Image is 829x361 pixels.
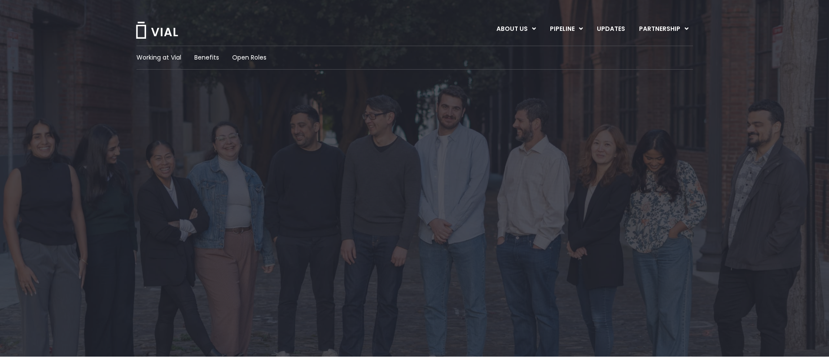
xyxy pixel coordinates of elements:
[489,22,543,37] a: ABOUT USMenu Toggle
[137,53,181,62] a: Working at Vial
[590,22,632,37] a: UPDATES
[232,53,266,62] a: Open Roles
[135,22,179,39] img: Vial Logo
[543,22,589,37] a: PIPELINEMenu Toggle
[632,22,696,37] a: PARTNERSHIPMenu Toggle
[194,53,219,62] a: Benefits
